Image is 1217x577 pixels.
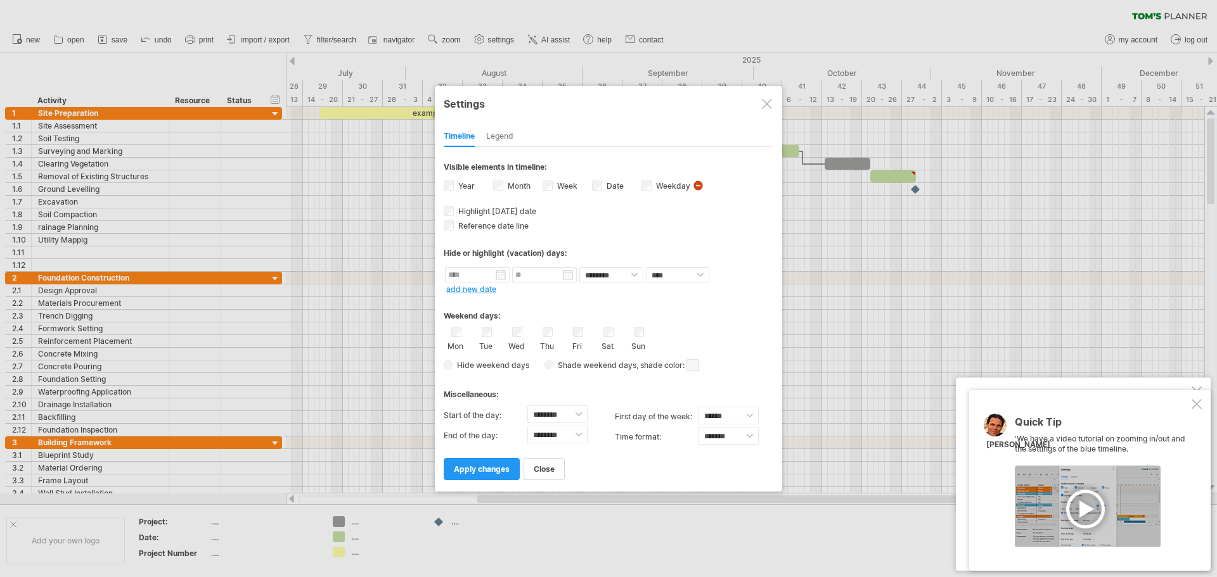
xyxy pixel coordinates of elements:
[444,458,520,480] a: apply changes
[600,339,615,351] label: Sat
[524,458,565,480] a: close
[444,405,527,426] label: Start of the day:
[454,464,510,474] span: apply changes
[636,358,699,373] span: , shade color:
[1015,417,1189,547] div: 'We have a video tutorial on zooming in/out and the settings of the blue timeline.
[444,426,527,446] label: End of the day:
[615,407,699,427] label: first day of the week:
[970,389,1189,402] div: [PERSON_NAME]'s AI-assistant
[448,339,463,351] label: Mon
[444,127,475,147] div: Timeline
[555,181,577,191] label: Week
[456,206,536,216] span: Highlight [DATE] date
[444,162,773,175] div: Visible elements in timeline:
[444,92,773,115] div: Settings
[486,127,513,147] div: Legend
[444,299,773,324] div: Weekend days:
[1015,417,1189,434] div: Quick Tip
[986,440,1050,450] div: [PERSON_NAME]
[453,360,529,370] span: Hide weekend days
[478,339,494,351] label: Tue
[539,339,555,351] label: Thu
[569,339,585,351] label: Fri
[604,181,624,191] label: Date
[508,339,524,351] label: Wed
[456,181,475,191] label: Year
[553,360,636,370] span: Shade weekend days
[446,284,496,294] a: add new date
[630,339,646,351] label: Sun
[444,248,773,258] div: Hide or highlight (vacation) days:
[505,181,531,191] label: Month
[444,377,773,402] div: Miscellaneous:
[534,464,555,474] span: close
[456,221,529,231] span: Reference date line
[654,181,690,191] label: Weekday
[686,359,699,371] span: click here to change the shade color
[615,427,699,447] label: Time format:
